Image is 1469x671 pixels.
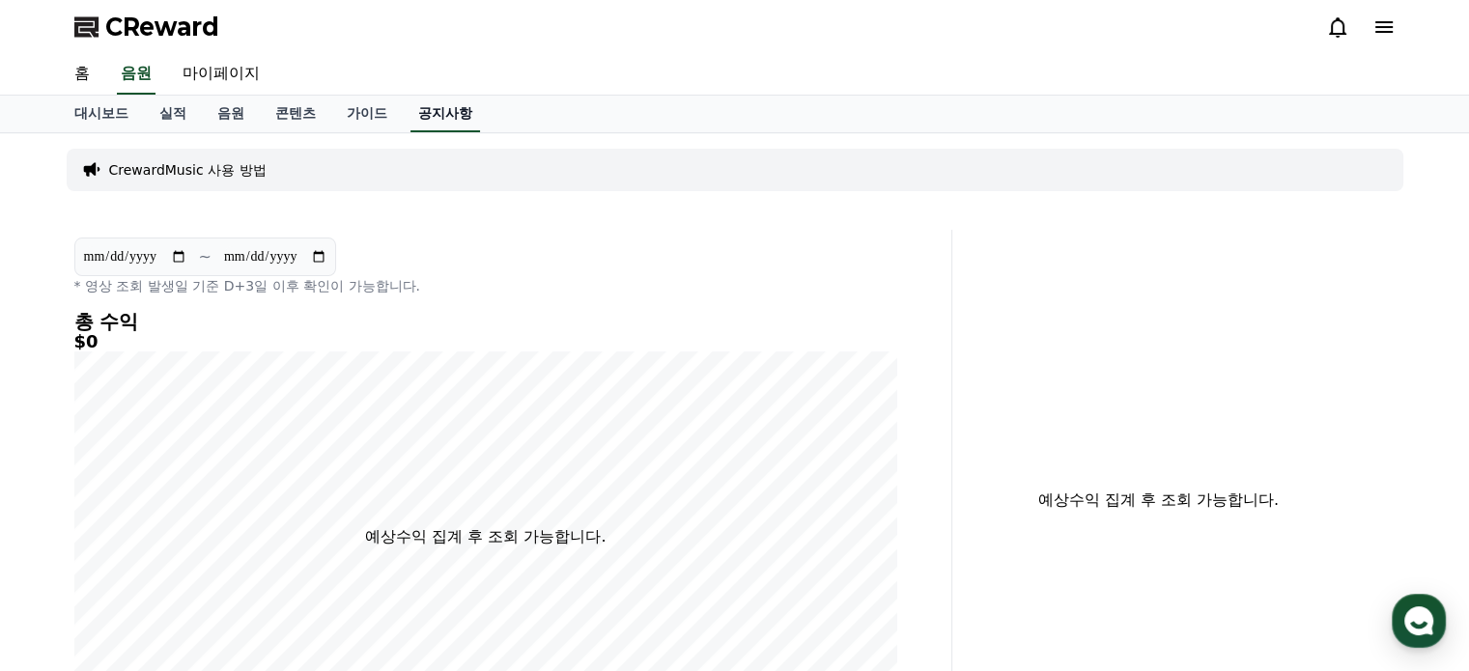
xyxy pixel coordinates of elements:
[127,511,249,559] a: 대화
[59,96,144,132] a: 대시보드
[249,511,371,559] a: 설정
[365,525,606,548] p: 예상수익 집계 후 조회 가능합니다.
[59,54,105,95] a: 홈
[202,96,260,132] a: 음원
[105,12,219,42] span: CReward
[144,96,202,132] a: 실적
[61,540,72,555] span: 홈
[74,332,897,351] h5: $0
[74,12,219,42] a: CReward
[331,96,403,132] a: 가이드
[117,54,155,95] a: 음원
[167,54,275,95] a: 마이페이지
[260,96,331,132] a: 콘텐츠
[410,96,480,132] a: 공지사항
[177,541,200,556] span: 대화
[6,511,127,559] a: 홈
[968,489,1349,512] p: 예상수익 집계 후 조회 가능합니다.
[74,276,897,295] p: * 영상 조회 발생일 기준 D+3일 이후 확인이 가능합니다.
[298,540,322,555] span: 설정
[199,245,212,268] p: ~
[74,311,897,332] h4: 총 수익
[109,160,267,180] a: CrewardMusic 사용 방법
